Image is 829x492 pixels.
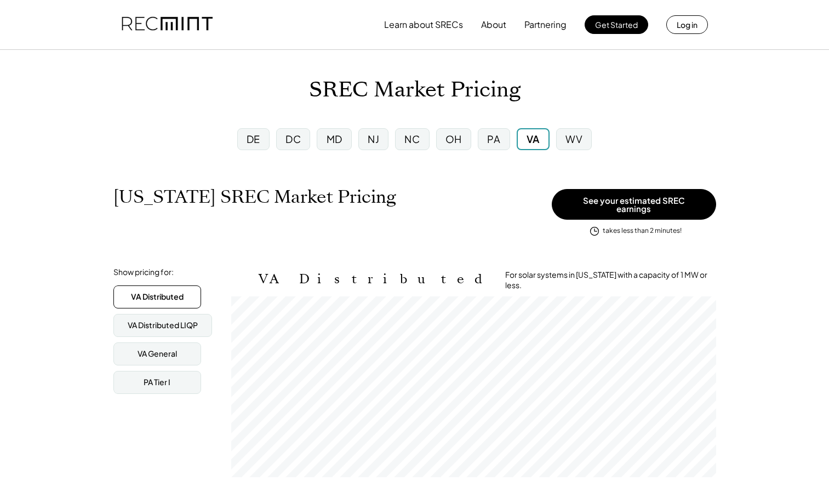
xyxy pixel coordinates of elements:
[144,377,170,388] div: PA Tier I
[309,77,521,103] h1: SREC Market Pricing
[585,15,648,34] button: Get Started
[481,14,506,36] button: About
[487,132,500,146] div: PA
[384,14,463,36] button: Learn about SRECs
[445,132,462,146] div: OH
[505,270,716,291] div: For solar systems in [US_STATE] with a capacity of 1 MW or less.
[285,132,301,146] div: DC
[565,132,582,146] div: WV
[666,15,708,34] button: Log in
[524,14,567,36] button: Partnering
[122,6,213,43] img: recmint-logotype%403x.png
[113,186,396,208] h1: [US_STATE] SREC Market Pricing
[131,291,184,302] div: VA Distributed
[527,132,540,146] div: VA
[259,271,489,287] h2: VA Distributed
[138,348,177,359] div: VA General
[327,132,342,146] div: MD
[113,267,174,278] div: Show pricing for:
[128,320,198,331] div: VA Distributed LIQP
[603,226,682,236] div: takes less than 2 minutes!
[368,132,379,146] div: NJ
[552,189,716,220] button: See your estimated SREC earnings
[404,132,420,146] div: NC
[247,132,260,146] div: DE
